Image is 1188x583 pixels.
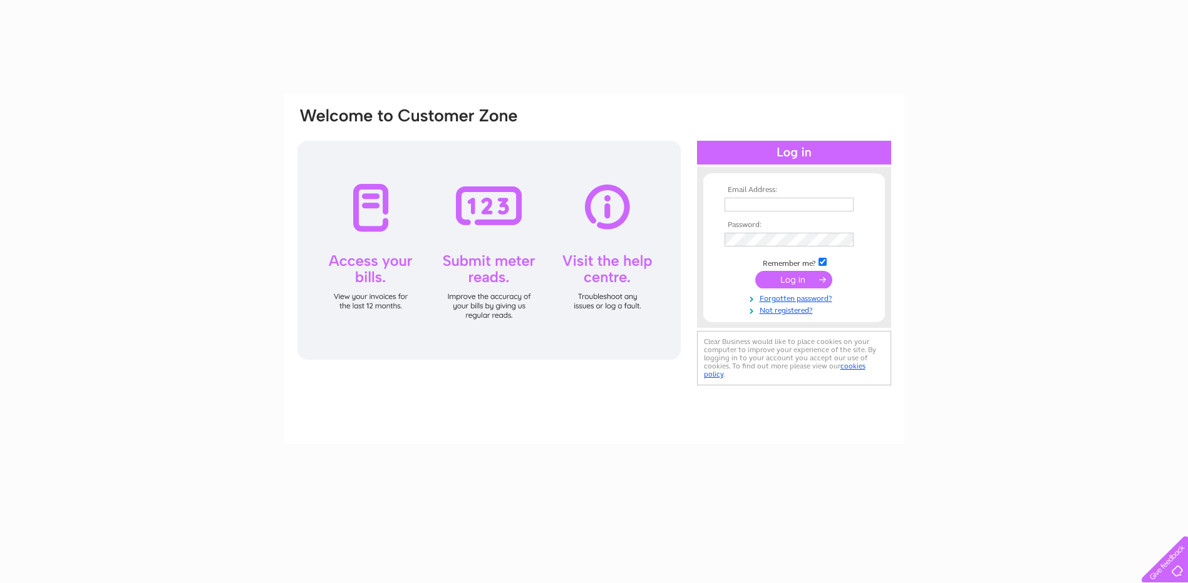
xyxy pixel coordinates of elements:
[721,256,867,268] td: Remember me?
[697,331,891,385] div: Clear Business would like to place cookies on your computer to improve your experience of the sit...
[755,271,832,288] input: Submit
[725,303,867,315] a: Not registered?
[725,291,867,303] a: Forgotten password?
[721,221,867,230] th: Password:
[721,186,867,195] th: Email Address:
[704,362,865,378] a: cookies policy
